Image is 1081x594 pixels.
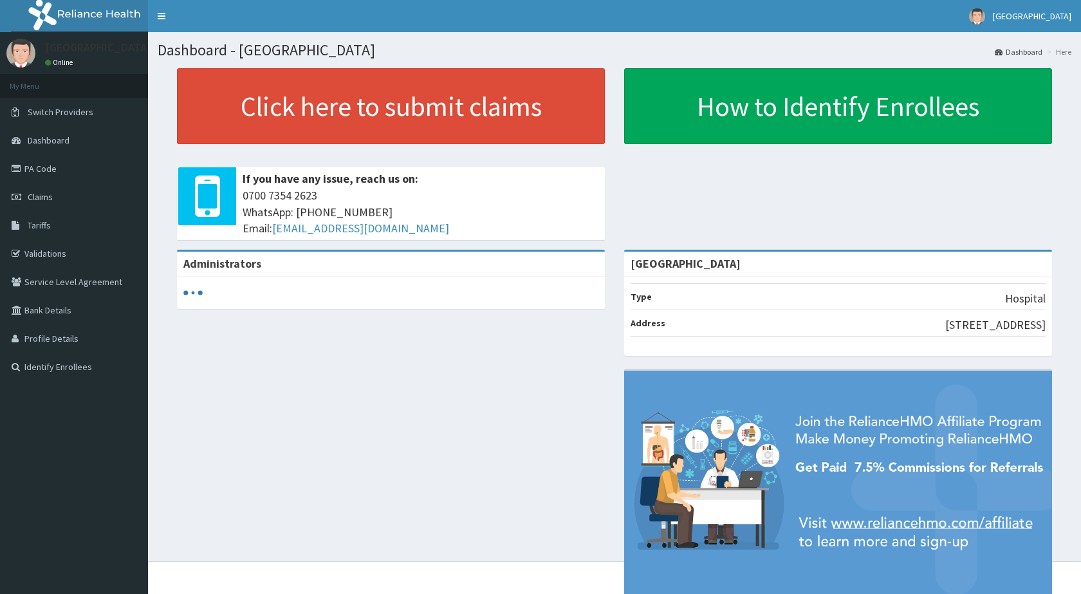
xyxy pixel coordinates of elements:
[624,68,1052,144] a: How to Identify Enrollees
[993,10,1071,22] span: [GEOGRAPHIC_DATA]
[243,187,598,237] span: 0700 7354 2623 WhatsApp: [PHONE_NUMBER] Email:
[183,283,203,302] svg: audio-loading
[177,68,605,144] a: Click here to submit claims
[272,221,449,236] a: [EMAIL_ADDRESS][DOMAIN_NAME]
[1044,46,1071,57] li: Here
[631,256,741,271] strong: [GEOGRAPHIC_DATA]
[28,191,53,203] span: Claims
[1005,290,1046,307] p: Hospital
[243,171,418,186] b: If you have any issue, reach us on:
[28,106,93,118] span: Switch Providers
[945,317,1046,333] p: [STREET_ADDRESS]
[45,42,151,53] p: [GEOGRAPHIC_DATA]
[28,135,69,146] span: Dashboard
[6,39,35,68] img: User Image
[183,256,261,271] b: Administrators
[631,317,665,329] b: Address
[969,8,985,24] img: User Image
[45,58,76,67] a: Online
[631,291,652,302] b: Type
[158,42,1071,59] h1: Dashboard - [GEOGRAPHIC_DATA]
[28,219,51,231] span: Tariffs
[995,46,1042,57] a: Dashboard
